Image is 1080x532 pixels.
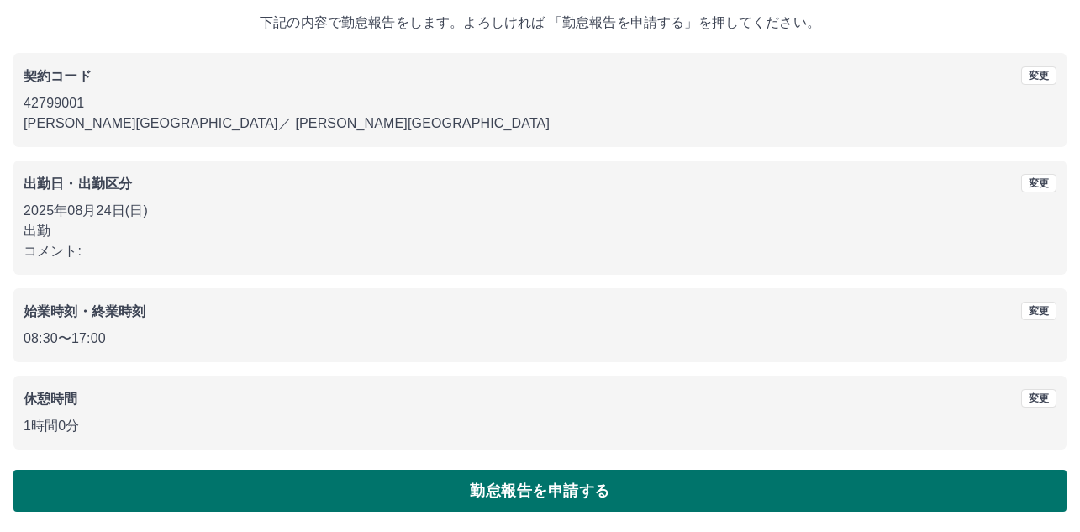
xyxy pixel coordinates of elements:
[24,176,132,191] b: 出勤日・出勤区分
[13,470,1067,512] button: 勤怠報告を申請する
[13,13,1067,33] p: 下記の内容で勤怠報告をします。よろしければ 「勤怠報告を申請する」を押してください。
[24,304,145,319] b: 始業時刻・終業時刻
[24,392,78,406] b: 休憩時間
[24,221,1056,241] p: 出勤
[24,241,1056,261] p: コメント:
[24,113,1056,134] p: [PERSON_NAME][GEOGRAPHIC_DATA] ／ [PERSON_NAME][GEOGRAPHIC_DATA]
[24,416,1056,436] p: 1時間0分
[1021,302,1056,320] button: 変更
[24,93,1056,113] p: 42799001
[1021,66,1056,85] button: 変更
[24,201,1056,221] p: 2025年08月24日(日)
[24,69,92,83] b: 契約コード
[1021,389,1056,408] button: 変更
[24,329,1056,349] p: 08:30 〜 17:00
[1021,174,1056,192] button: 変更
